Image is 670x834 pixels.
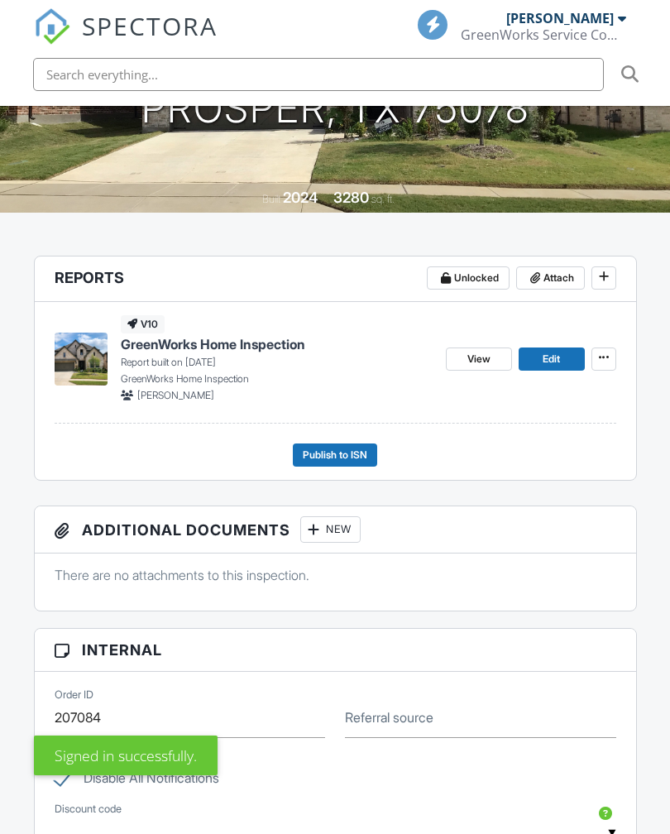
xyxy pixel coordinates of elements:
[55,802,122,817] label: Discount code
[55,687,93,702] label: Order ID
[262,193,280,205] span: Built
[82,8,218,43] span: SPECTORA
[506,10,614,26] div: [PERSON_NAME]
[461,26,626,43] div: GreenWorks Service Company
[55,770,219,791] label: Disable All Notifications
[35,629,636,672] h3: Internal
[33,58,604,91] input: Search everything...
[333,189,369,206] div: 3280
[34,22,218,57] a: SPECTORA
[283,189,318,206] div: 2024
[35,506,636,554] h3: Additional Documents
[300,516,361,543] div: New
[55,566,616,584] p: There are no attachments to this inspection.
[34,8,70,45] img: The Best Home Inspection Software - Spectora
[371,193,395,205] span: sq. ft.
[141,43,529,131] h1: [STREET_ADDRESS] Prosper, TX 75078
[34,736,218,775] div: Signed in successfully.
[345,708,433,726] label: Referral source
